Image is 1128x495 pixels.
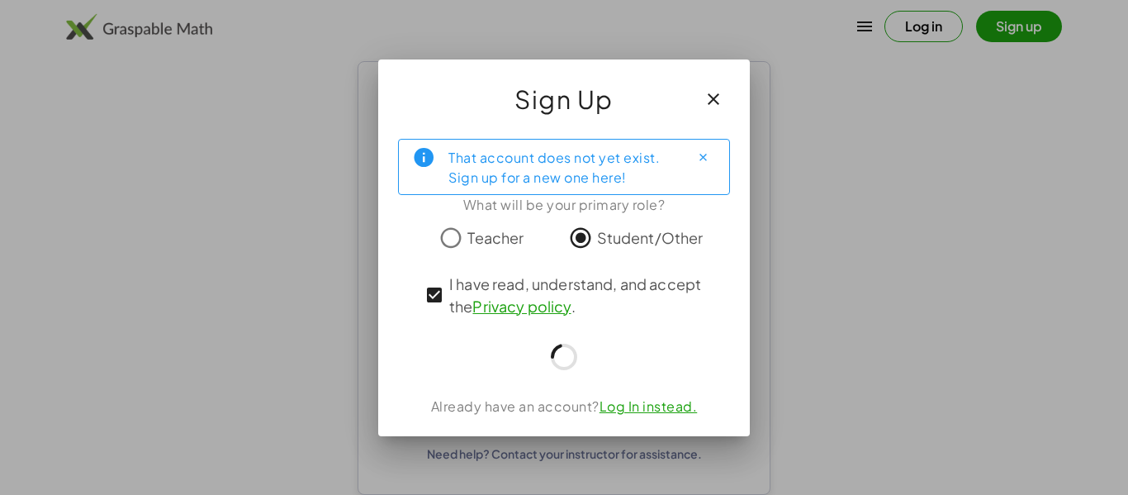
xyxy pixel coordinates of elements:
[448,146,676,188] div: That account does not yet exist. Sign up for a new one here!
[398,195,730,215] div: What will be your primary role?
[597,226,704,249] span: Student/Other
[472,297,571,316] a: Privacy policy
[600,397,698,415] a: Log In instead.
[467,226,524,249] span: Teacher
[398,397,730,416] div: Already have an account?
[514,79,614,119] span: Sign Up
[449,273,709,317] span: I have read, understand, and accept the .
[690,145,716,171] button: Close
